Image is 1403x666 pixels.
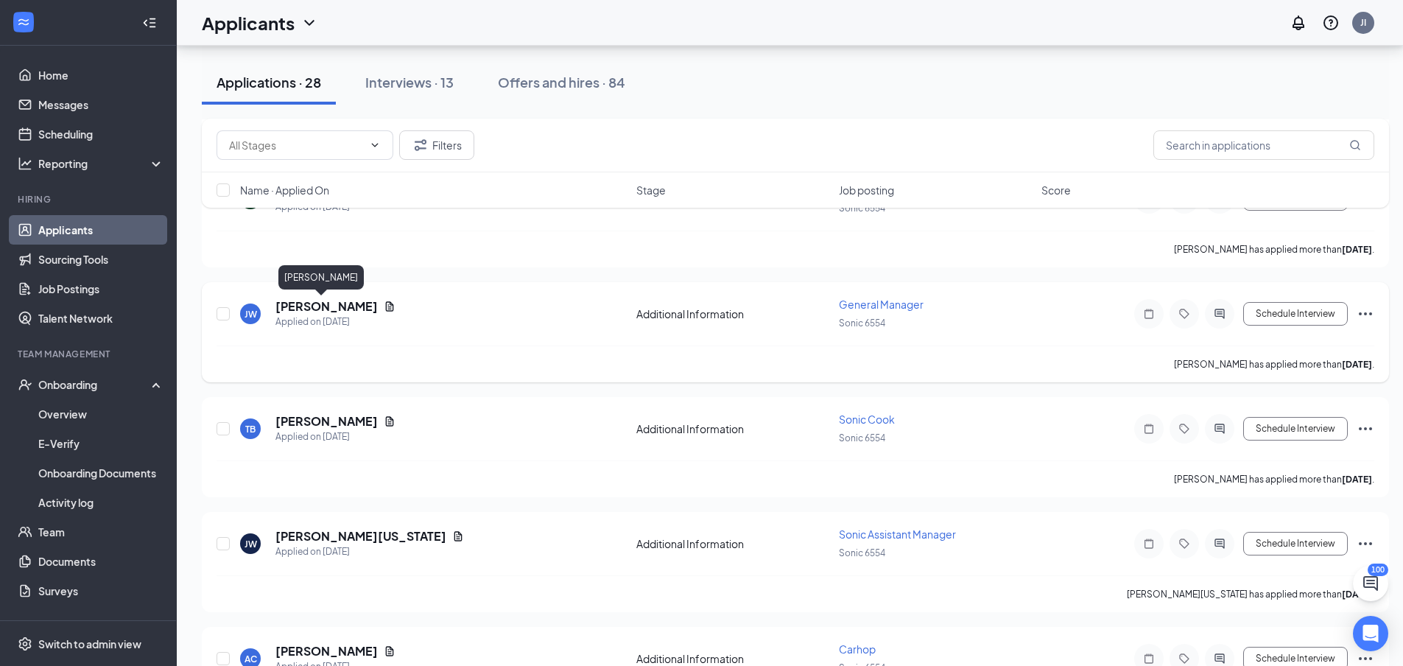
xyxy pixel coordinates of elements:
svg: Tag [1175,308,1193,320]
a: Job Postings [38,274,164,304]
svg: ActiveChat [1211,308,1228,320]
svg: Tag [1175,538,1193,550]
svg: Notifications [1290,14,1307,32]
span: Stage [636,183,666,197]
svg: Note [1140,308,1158,320]
span: Sonic 6554 [839,432,885,444]
svg: MagnifyingGlass [1349,139,1361,151]
svg: Document [384,301,395,312]
svg: ChevronDown [300,14,318,32]
h1: Applicants [202,10,295,35]
div: Applications · 28 [217,73,321,91]
h5: [PERSON_NAME] [275,643,378,659]
div: Offers and hires · 84 [498,73,625,91]
span: General Manager [839,298,924,311]
b: [DATE] [1342,589,1372,600]
svg: QuestionInfo [1322,14,1340,32]
a: Team [38,517,164,547]
svg: Ellipses [1357,305,1374,323]
span: Sonic Assistant Manager [839,527,956,541]
div: Applied on [DATE] [275,315,395,329]
div: Additional Information [636,536,830,551]
div: Additional Information [636,421,830,436]
a: Home [38,60,164,90]
svg: UserCheck [18,377,32,392]
div: 100 [1368,564,1388,576]
button: Filter Filters [399,130,474,160]
svg: Filter [412,136,429,154]
button: Schedule Interview [1243,302,1348,326]
h5: [PERSON_NAME] [275,413,378,430]
a: Talent Network [38,304,164,333]
div: Additional Information [636,651,830,666]
div: Applied on [DATE] [275,430,395,444]
svg: Analysis [18,156,32,171]
span: Sonic 6554 [839,318,885,329]
svg: Collapse [142,15,157,30]
a: Scheduling [38,119,164,149]
a: Messages [38,90,164,119]
div: JW [245,308,257,320]
b: [DATE] [1342,244,1372,255]
div: JW [245,538,257,550]
div: Interviews · 13 [365,73,454,91]
svg: Note [1140,653,1158,665]
svg: Document [452,530,464,542]
svg: ChevronDown [369,139,381,151]
div: Reporting [38,156,165,171]
span: Carhop [839,642,876,656]
div: TB [245,423,256,435]
a: Activity log [38,488,164,517]
div: Switch to admin view [38,637,141,651]
svg: Settings [18,637,32,651]
button: Schedule Interview [1243,417,1348,441]
span: Name · Applied On [240,183,329,197]
svg: ChatActive [1362,575,1379,592]
h5: [PERSON_NAME] [275,298,378,315]
span: Job posting [839,183,894,197]
button: Schedule Interview [1243,532,1348,555]
b: [DATE] [1342,474,1372,485]
a: Surveys [38,576,164,606]
b: [DATE] [1342,359,1372,370]
span: Score [1041,183,1071,197]
span: Sonic 6554 [839,547,885,558]
svg: Document [384,416,395,427]
div: Open Intercom Messenger [1353,616,1388,651]
input: Search in applications [1153,130,1374,160]
svg: WorkstreamLogo [16,15,31,29]
div: Additional Information [636,306,830,321]
svg: Tag [1175,653,1193,665]
a: Onboarding Documents [38,458,164,488]
p: [PERSON_NAME] has applied more than . [1174,473,1374,486]
p: [PERSON_NAME] has applied more than . [1174,358,1374,371]
svg: ActiveChat [1211,653,1228,665]
div: Team Management [18,348,161,360]
svg: Note [1140,538,1158,550]
input: All Stages [229,137,363,153]
svg: ActiveChat [1211,538,1228,550]
div: JI [1360,16,1366,29]
svg: Ellipses [1357,420,1374,438]
svg: ActiveChat [1211,423,1228,435]
div: Hiring [18,193,161,206]
h5: [PERSON_NAME][US_STATE] [275,528,446,544]
div: Applied on [DATE] [275,544,464,559]
svg: Ellipses [1357,535,1374,553]
span: Sonic Cook [839,413,895,426]
div: AC [245,653,257,665]
a: Sourcing Tools [38,245,164,274]
svg: Tag [1175,423,1193,435]
p: [PERSON_NAME] has applied more than . [1174,243,1374,256]
svg: Note [1140,423,1158,435]
div: [PERSON_NAME] [278,265,364,290]
button: ChatActive [1353,566,1388,601]
a: Overview [38,399,164,429]
p: [PERSON_NAME][US_STATE] has applied more than . [1127,588,1374,600]
a: Applicants [38,215,164,245]
a: Documents [38,547,164,576]
a: E-Verify [38,429,164,458]
svg: Document [384,645,395,657]
div: Onboarding [38,377,152,392]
